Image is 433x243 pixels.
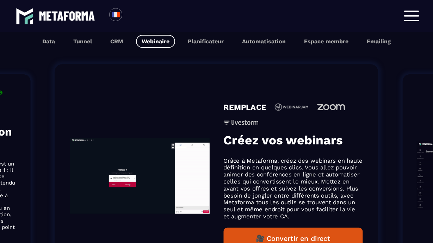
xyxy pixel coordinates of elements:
[16,7,33,25] img: logo
[128,12,134,20] input: Search for option
[68,35,98,48] button: Tunnel
[223,157,363,220] p: Grâce à Metaforma, créez des webinars en haute définition en quelques clics. Vous allez pouvoir a...
[274,103,309,111] img: icon
[111,10,120,19] img: fr
[223,133,363,148] h3: Créez vos webinars
[223,102,266,112] h4: REMPLACE
[70,138,210,214] img: gif
[298,35,354,48] button: Espace membre
[39,11,95,20] img: logo
[122,8,140,24] div: Search for option
[182,35,229,48] button: Planificateur
[136,35,175,48] button: Webinaire
[223,119,258,125] img: icon
[316,104,346,111] img: icon
[105,35,129,48] button: CRM
[236,35,291,48] button: Automatisation
[361,35,396,48] button: Emailing
[37,35,61,48] button: Data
